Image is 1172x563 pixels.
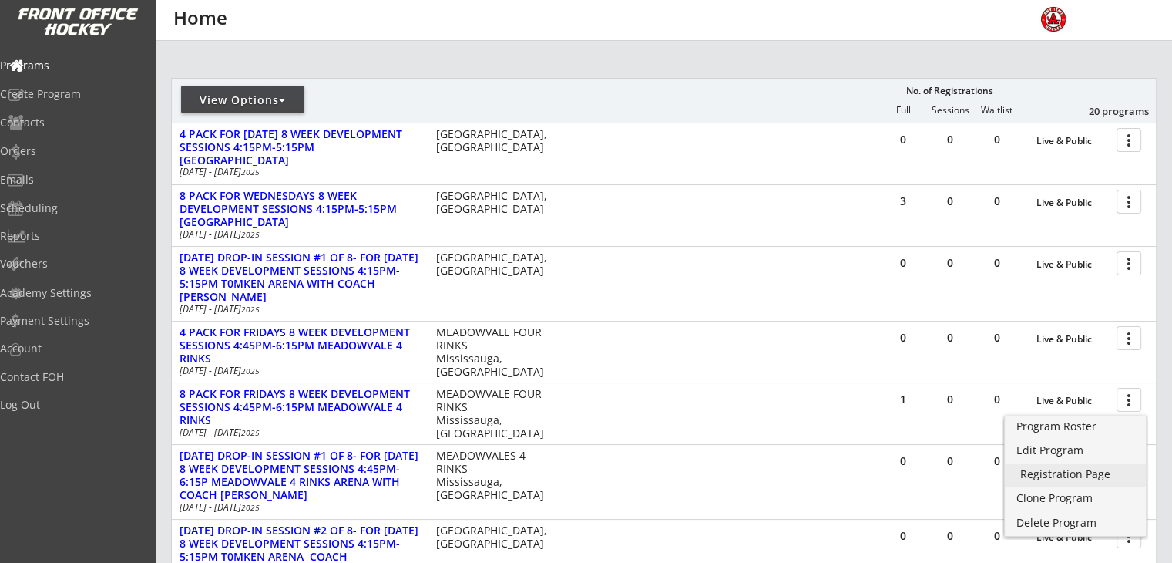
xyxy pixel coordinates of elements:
em: 2025 [241,304,260,315]
div: 0 [880,456,926,467]
div: 0 [880,531,926,541]
div: 0 [927,134,973,145]
div: 4 PACK FOR FRIDAYS 8 WEEK DEVELOPMENT SESSIONS 4:45PM-6:15PM MEADOWVALE 4 RINKS [180,326,420,365]
div: Edit Program [1016,445,1134,456]
div: 0 [927,258,973,268]
div: Live & Public [1036,197,1109,208]
button: more_vert [1117,251,1141,275]
div: [DATE] DROP-IN SESSION #1 OF 8- FOR [DATE] 8 WEEK DEVELOPMENT SESSIONS 4:45PM-6:15P MEADOWVALE 4 ... [180,450,420,501]
div: MEADOWVALES 4 RINKS Mississauga, [GEOGRAPHIC_DATA] [436,450,557,501]
div: 8 PACK FOR WEDNESDAYS 8 WEEK DEVELOPMENT SESSIONS 4:15PM-5:15PM [GEOGRAPHIC_DATA] [180,190,420,228]
button: more_vert [1117,190,1141,214]
a: Registration Page [1005,464,1146,487]
div: Live & Public [1036,396,1109,406]
div: 1 [880,394,926,405]
div: Delete Program [1016,517,1134,528]
div: 0 [927,196,973,207]
div: [DATE] - [DATE] [180,305,415,314]
div: Waitlist [973,105,1019,116]
div: [DATE] - [DATE] [180,366,415,376]
em: 2025 [241,366,260,376]
button: more_vert [1117,388,1141,412]
em: 2025 [241,167,260,177]
button: more_vert [1117,326,1141,350]
div: 0 [974,134,1020,145]
div: [DATE] - [DATE] [180,503,415,512]
div: 0 [927,394,973,405]
div: Live & Public [1036,334,1109,345]
div: MEADOWVALE FOUR RINKS Mississauga, [GEOGRAPHIC_DATA] [436,388,557,440]
div: 8 PACK FOR FRIDAYS 8 WEEK DEVELOPMENT SESSIONS 4:45PM-6:15PM MEADOWVALE 4 RINKS [180,388,420,426]
div: View Options [181,93,304,108]
div: 20 programs [1068,104,1148,118]
div: Registration Page [1020,469,1130,480]
div: [GEOGRAPHIC_DATA], [GEOGRAPHIC_DATA] [436,190,557,216]
button: more_vert [1117,128,1141,152]
div: 0 [974,394,1020,405]
div: [DATE] - [DATE] [180,230,415,239]
div: [DATE] - [DATE] [180,428,415,437]
div: Sessions [927,105,973,116]
div: 0 [880,134,926,145]
div: 3 [880,196,926,207]
div: No. of Registrations [902,86,997,96]
em: 2025 [241,502,260,513]
div: [GEOGRAPHIC_DATA], [GEOGRAPHIC_DATA] [436,128,557,154]
div: 0 [974,258,1020,268]
div: 0 [880,332,926,343]
div: Clone Program [1016,493,1134,504]
div: 0 [974,196,1020,207]
a: Edit Program [1005,440,1146,464]
div: 0 [927,332,973,343]
div: 0 [974,531,1020,541]
div: 0 [880,258,926,268]
div: Live & Public [1036,259,1109,270]
div: 0 [927,456,973,467]
div: Live & Public [1036,532,1109,543]
div: [GEOGRAPHIC_DATA], [GEOGRAPHIC_DATA] [436,524,557,551]
div: 4 PACK FOR [DATE] 8 WEEK DEVELOPMENT SESSIONS 4:15PM-5:15PM [GEOGRAPHIC_DATA] [180,128,420,167]
div: [GEOGRAPHIC_DATA], [GEOGRAPHIC_DATA] [436,251,557,278]
div: [DATE] - [DATE] [180,167,415,177]
a: Program Roster [1005,416,1146,440]
div: Live & Public [1036,136,1109,147]
div: Program Roster [1016,421,1134,432]
em: 2025 [241,427,260,438]
div: 0 [927,531,973,541]
div: [DATE] DROP-IN SESSION #1 OF 8- FOR [DATE] 8 WEEK DEVELOPMENT SESSIONS 4:15PM-5:15PM T0MKEN ARENA... [180,251,420,303]
div: 0 [974,456,1020,467]
div: MEADOWVALE FOUR RINKS Mississauga, [GEOGRAPHIC_DATA] [436,326,557,378]
div: 0 [974,332,1020,343]
div: Full [880,105,926,116]
em: 2025 [241,229,260,240]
